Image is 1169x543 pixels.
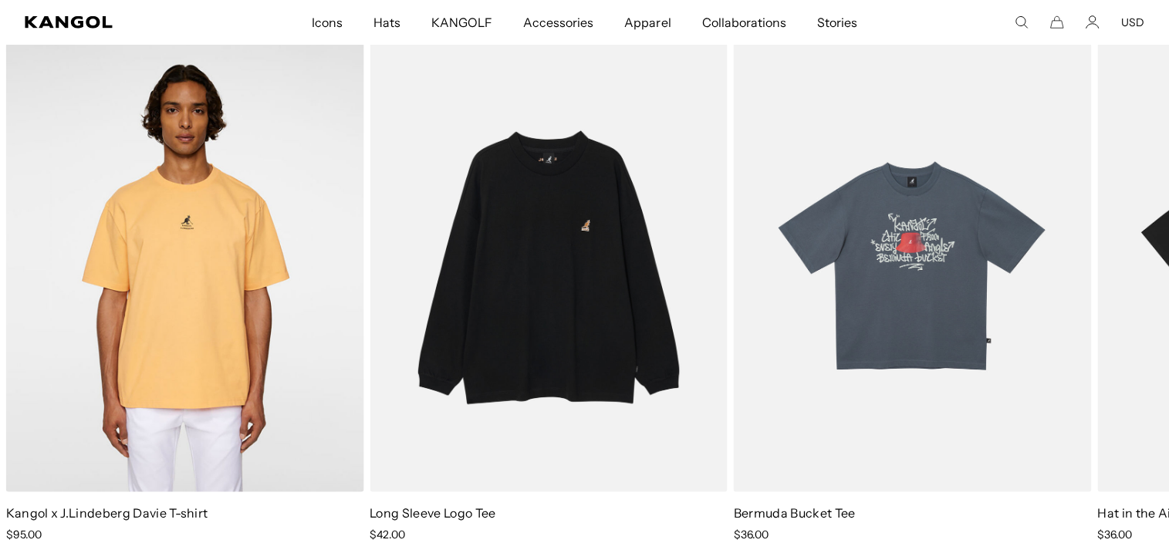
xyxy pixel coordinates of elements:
[370,528,405,541] span: $42.00
[25,16,205,29] a: Kangol
[6,43,364,492] img: Kangol x J.Lindeberg Davie T-shirt
[6,528,42,541] span: $95.00
[1086,15,1100,29] a: Account
[370,43,728,492] img: Long Sleeve Logo Tee
[734,43,1092,492] img: Bermuda Bucket Tee
[6,505,208,521] a: Kangol x J.Lindeberg Davie T-shirt
[1121,15,1144,29] button: USD
[370,505,495,521] a: Long Sleeve Logo Tee
[1098,528,1133,541] span: $36.00
[734,505,856,521] a: Bermuda Bucket Tee
[1050,15,1064,29] button: Cart
[734,528,769,541] span: $36.00
[1015,15,1029,29] summary: Search here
